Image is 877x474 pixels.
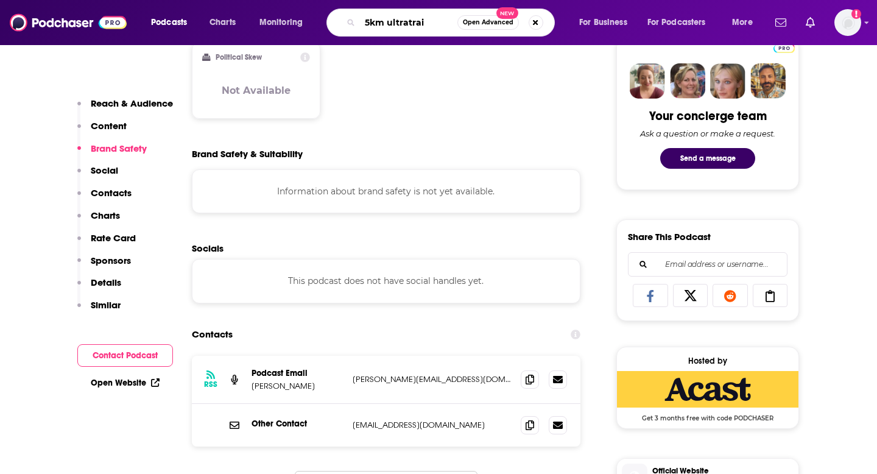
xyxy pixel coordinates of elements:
[353,374,511,384] p: [PERSON_NAME][EMAIL_ADDRESS][DOMAIN_NAME]
[91,232,136,244] p: Rate Card
[617,408,798,422] span: Get 3 months free with code PODCHASER
[639,13,724,32] button: open menu
[834,9,861,36] button: Show profile menu
[457,15,519,30] button: Open AdvancedNew
[834,9,861,36] img: User Profile
[360,13,457,32] input: Search podcasts, credits, & more...
[143,13,203,32] button: open menu
[630,63,665,99] img: Sydney Profile
[210,14,236,31] span: Charts
[91,143,147,154] p: Brand Safety
[252,419,343,429] p: Other Contact
[496,7,518,19] span: New
[91,97,173,109] p: Reach & Audience
[640,129,775,138] div: Ask a question or make a request.
[251,13,319,32] button: open menu
[77,344,173,367] button: Contact Podcast
[91,120,127,132] p: Content
[660,148,755,169] button: Send a message
[773,41,795,53] a: Pro website
[192,323,233,346] h2: Contacts
[91,277,121,288] p: Details
[463,19,513,26] span: Open Advanced
[649,108,767,124] div: Your concierge team
[647,14,706,31] span: For Podcasters
[222,85,291,96] h3: Not Available
[77,120,127,143] button: Content
[633,284,668,307] a: Share on Facebook
[77,143,147,165] button: Brand Safety
[77,299,121,322] button: Similar
[192,242,580,254] h2: Socials
[91,164,118,176] p: Social
[579,14,627,31] span: For Business
[192,148,303,160] h2: Brand Safety & Suitability
[732,14,753,31] span: More
[770,12,791,33] a: Show notifications dropdown
[77,164,118,187] button: Social
[571,13,643,32] button: open menu
[192,259,580,303] div: This podcast does not have social handles yet.
[91,299,121,311] p: Similar
[10,11,127,34] img: Podchaser - Follow, Share and Rate Podcasts
[91,210,120,221] p: Charts
[91,187,132,199] p: Contacts
[713,284,748,307] a: Share on Reddit
[252,381,343,391] p: [PERSON_NAME]
[670,63,705,99] img: Barbara Profile
[202,13,243,32] a: Charts
[851,9,861,19] svg: Add a profile image
[617,371,798,408] img: Acast Deal: Get 3 months free with code PODCHASER
[773,43,795,53] img: Podchaser Pro
[252,368,343,378] p: Podcast Email
[77,277,121,299] button: Details
[628,231,711,242] h3: Share This Podcast
[750,63,786,99] img: Jon Profile
[638,253,777,276] input: Email address or username...
[617,371,798,421] a: Acast Deal: Get 3 months free with code PODCHASER
[204,380,217,389] h3: RSS
[91,378,160,388] a: Open Website
[192,169,580,213] div: Information about brand safety is not yet available.
[617,356,798,366] div: Hosted by
[673,284,708,307] a: Share on X/Twitter
[710,63,745,99] img: Jules Profile
[77,255,131,277] button: Sponsors
[259,14,303,31] span: Monitoring
[77,210,120,232] button: Charts
[151,14,187,31] span: Podcasts
[834,9,861,36] span: Logged in as NicolaLynch
[77,97,173,120] button: Reach & Audience
[216,53,262,62] h2: Political Skew
[628,252,787,277] div: Search followers
[338,9,566,37] div: Search podcasts, credits, & more...
[353,420,511,430] p: [EMAIL_ADDRESS][DOMAIN_NAME]
[77,232,136,255] button: Rate Card
[91,255,131,266] p: Sponsors
[724,13,768,32] button: open menu
[77,187,132,210] button: Contacts
[753,284,788,307] a: Copy Link
[801,12,820,33] a: Show notifications dropdown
